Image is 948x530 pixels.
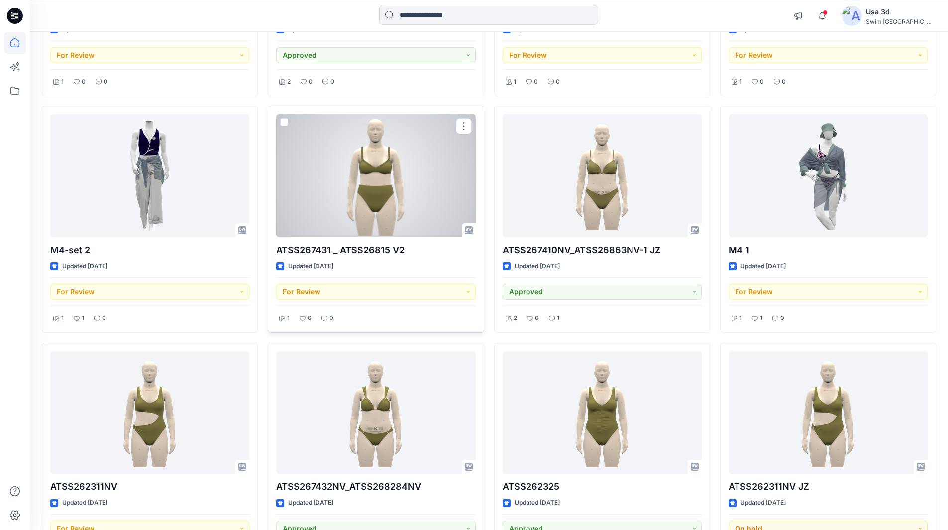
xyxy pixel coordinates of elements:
[740,498,786,508] p: Updated [DATE]
[82,313,84,323] p: 1
[50,480,249,494] p: ATSS262311NV
[104,77,107,87] p: 0
[276,243,475,257] p: ATSS267431 _ ATSS26815 V2
[729,114,928,237] a: M4 1
[729,351,928,474] a: ATSS262311NV JZ
[61,77,64,87] p: 1
[515,498,560,508] p: Updated [DATE]
[739,77,742,87] p: 1
[557,313,559,323] p: 1
[276,114,475,237] a: ATSS267431 _ ATSS26815 V2
[514,77,516,87] p: 1
[287,77,291,87] p: 2
[62,498,107,508] p: Updated [DATE]
[514,313,517,323] p: 2
[780,313,784,323] p: 0
[276,351,475,474] a: ATSS267432NV_ATSS268284NV
[503,114,702,237] a: ATSS267410NV_ATSS26863NV-1 JZ
[288,261,333,272] p: Updated [DATE]
[760,313,762,323] p: 1
[740,261,786,272] p: Updated [DATE]
[50,114,249,237] a: M4-set 2
[62,261,107,272] p: Updated [DATE]
[866,6,936,18] div: Usa 3d
[288,498,333,508] p: Updated [DATE]
[102,313,106,323] p: 0
[866,18,936,25] div: Swim [GEOGRAPHIC_DATA]
[61,313,64,323] p: 1
[739,313,742,323] p: 1
[782,77,786,87] p: 0
[534,77,538,87] p: 0
[503,480,702,494] p: ATSS262325
[760,77,764,87] p: 0
[503,243,702,257] p: ATSS267410NV_ATSS26863NV-1 JZ
[287,313,290,323] p: 1
[729,243,928,257] p: M4 1
[82,77,86,87] p: 0
[309,77,313,87] p: 0
[842,6,862,26] img: avatar
[556,77,560,87] p: 0
[329,313,333,323] p: 0
[330,77,334,87] p: 0
[308,313,312,323] p: 0
[535,313,539,323] p: 0
[729,480,928,494] p: ATSS262311NV JZ
[515,261,560,272] p: Updated [DATE]
[503,351,702,474] a: ATSS262325
[50,243,249,257] p: M4-set 2
[276,480,475,494] p: ATSS267432NV_ATSS268284NV
[50,351,249,474] a: ATSS262311NV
